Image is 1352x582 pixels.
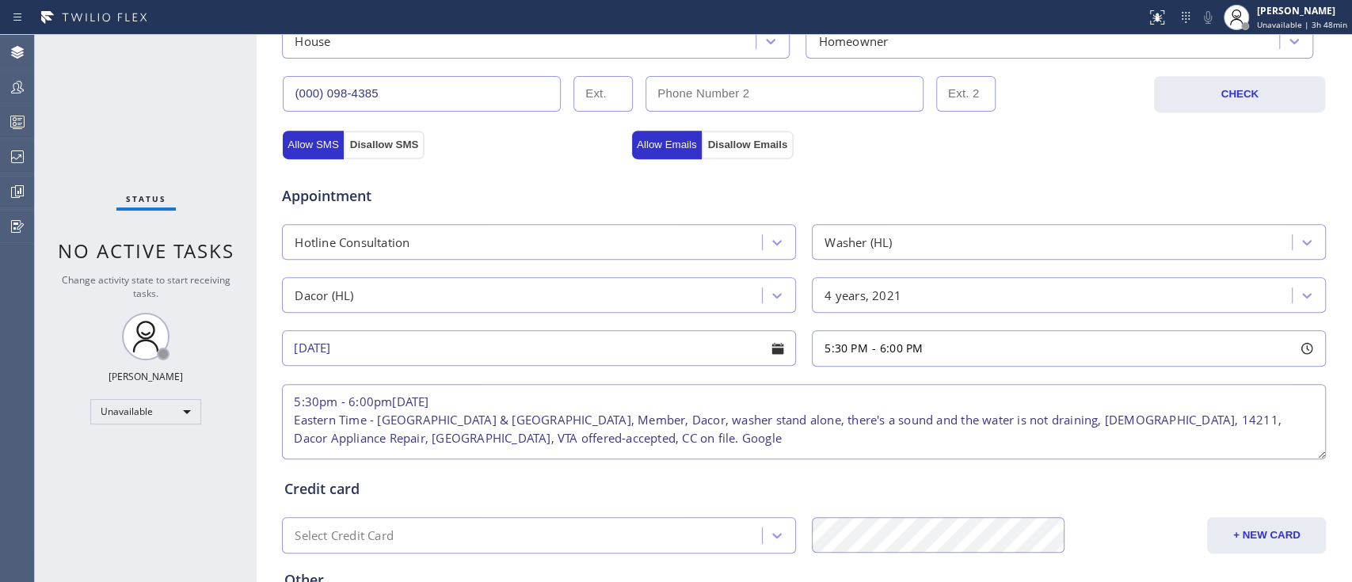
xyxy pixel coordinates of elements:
div: [PERSON_NAME] [1257,4,1347,17]
div: Hotline Consultation [295,233,409,251]
button: CHECK [1154,76,1325,112]
div: Unavailable [90,399,201,424]
button: + NEW CARD [1207,517,1326,553]
button: Allow SMS [283,131,343,159]
div: Washer (HL) [825,233,892,251]
input: Ext. 2 [936,76,996,112]
div: 4 years, 2021 [825,286,901,304]
button: Allow Emails [632,131,702,159]
input: Phone Number 2 [646,76,924,112]
div: Select Credit Card [295,527,394,545]
span: - [872,340,876,356]
input: - choose date - [282,330,796,366]
span: Unavailable | 3h 48min [1257,19,1347,30]
input: Phone Number [283,76,561,112]
div: [PERSON_NAME] [109,370,183,383]
div: Dacor (HL) [295,286,353,304]
div: House [295,32,330,50]
button: Disallow SMS [344,131,425,159]
span: 6:00 PM [880,340,923,356]
span: 5:30 PM [825,340,867,356]
div: Homeowner [818,32,888,50]
span: Change activity state to start receiving tasks. [62,273,230,300]
button: Mute [1197,6,1219,29]
span: Status [126,193,166,204]
textarea: 5:30pm - 6:00pm[DATE] Eastern Time - [GEOGRAPHIC_DATA] & [GEOGRAPHIC_DATA], Member, Dacor, washer... [282,384,1326,459]
input: Ext. [573,76,633,112]
div: Credit card [284,478,1323,500]
button: Disallow Emails [702,131,794,159]
span: No active tasks [58,238,234,264]
span: Appointment [282,185,628,207]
